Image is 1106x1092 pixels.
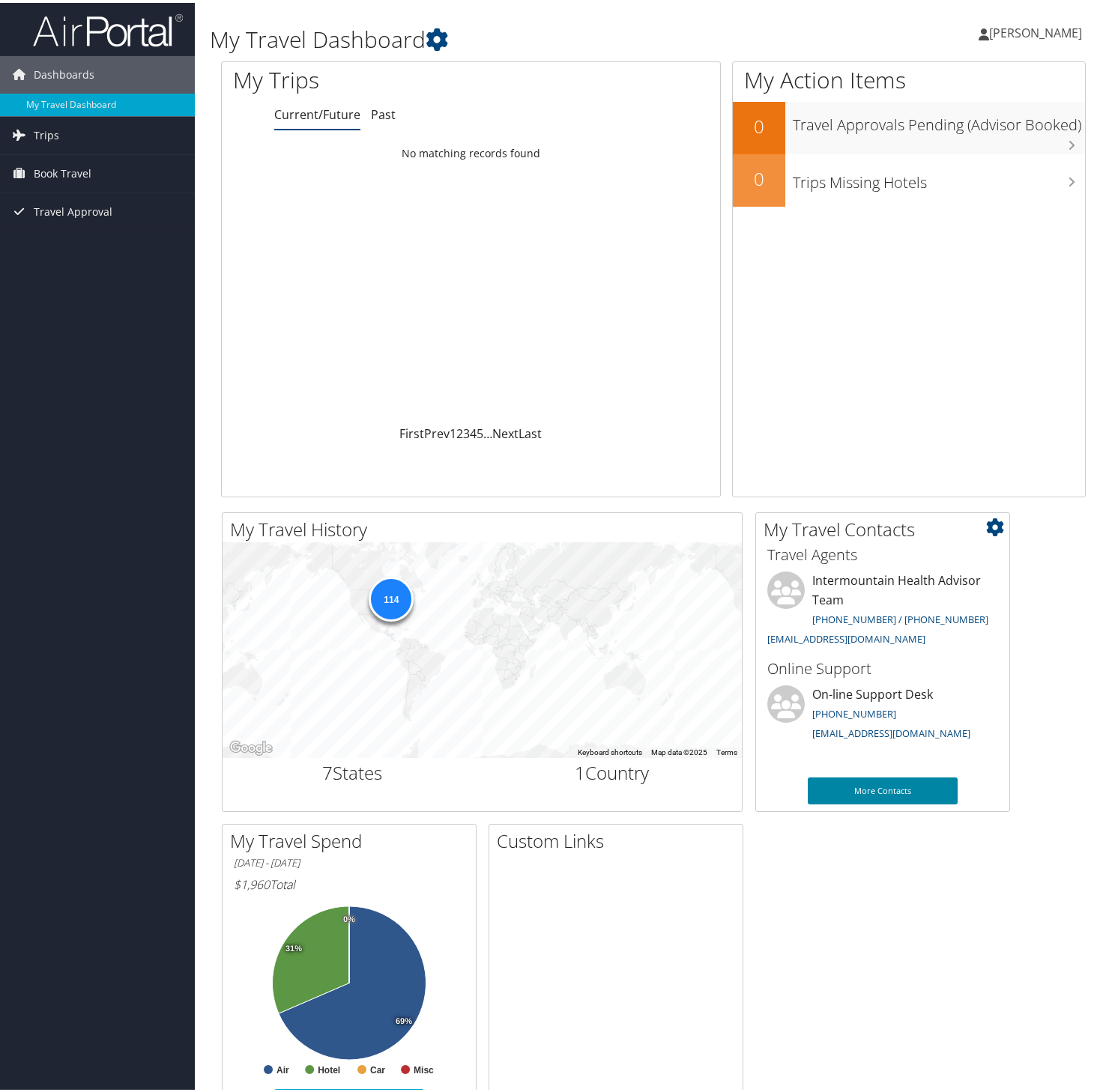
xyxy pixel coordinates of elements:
[793,162,1085,190] h3: Trips Missing Hotels
[979,7,1097,52] a: [PERSON_NAME]
[477,422,483,439] a: 5
[492,422,519,439] a: Next
[483,422,492,439] span: …
[34,152,91,189] span: Book Travel
[497,825,743,851] h2: Custom Links
[222,137,720,164] td: No matching records found
[733,151,1085,204] a: 0Trips Missing Hotels
[233,61,501,93] h1: My Trips
[34,190,112,228] span: Travel Approval
[34,53,94,91] span: Dashboards
[812,704,896,718] a: [PHONE_NUMBER]
[230,825,476,851] h2: My Travel Spend
[226,735,276,755] img: Google
[34,114,59,151] span: Trips
[210,21,801,52] h1: My Travel Dashboard
[370,1062,385,1073] text: Car
[424,422,450,439] a: Prev
[285,941,302,950] tspan: 31%
[651,745,707,753] span: Map data ©2025
[760,568,1006,649] li: Intermountain Health Advisor Team
[470,422,477,439] a: 4
[716,745,737,753] a: Terms (opens in new tab)
[989,22,1082,38] span: [PERSON_NAME]
[234,757,471,783] h2: States
[760,682,1006,744] li: On-line Support Desk
[399,422,424,439] a: First
[322,757,333,782] span: 7
[812,610,988,623] a: [PHONE_NUMBER] / [PHONE_NUMBER]
[578,744,642,755] button: Keyboard shortcuts
[767,542,998,562] h3: Travel Agents
[343,912,355,921] tspan: 0%
[793,104,1085,133] h3: Travel Approvals Pending (Advisor Booked)
[733,99,1085,151] a: 0Travel Approvals Pending (Advisor Booked)
[519,422,542,439] a: Last
[234,853,465,867] h6: [DATE] - [DATE]
[733,163,785,189] h2: 0
[764,514,1009,539] h2: My Travel Contacts
[369,574,414,619] div: 114
[414,1062,434,1073] text: Misc
[767,629,925,643] a: [EMAIL_ADDRESS][DOMAIN_NAME]
[450,422,456,439] a: 1
[494,757,731,783] h2: Country
[371,103,396,120] a: Past
[234,873,270,890] span: $1,960
[733,111,785,136] h2: 0
[463,422,470,439] a: 3
[276,1062,289,1073] text: Air
[575,757,585,782] span: 1
[812,724,970,737] a: [EMAIL_ADDRESS][DOMAIN_NAME]
[226,735,276,755] a: Open this area in Google Maps (opens a new window)
[230,514,742,539] h2: My Travel History
[318,1062,340,1073] text: Hotel
[33,10,183,45] img: airportal-logo.png
[396,1014,412,1023] tspan: 69%
[274,103,360,120] a: Current/Future
[767,655,998,676] h3: Online Support
[456,422,463,439] a: 2
[733,61,1085,93] h1: My Action Items
[808,774,958,801] a: More Contacts
[234,873,465,890] h6: Total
